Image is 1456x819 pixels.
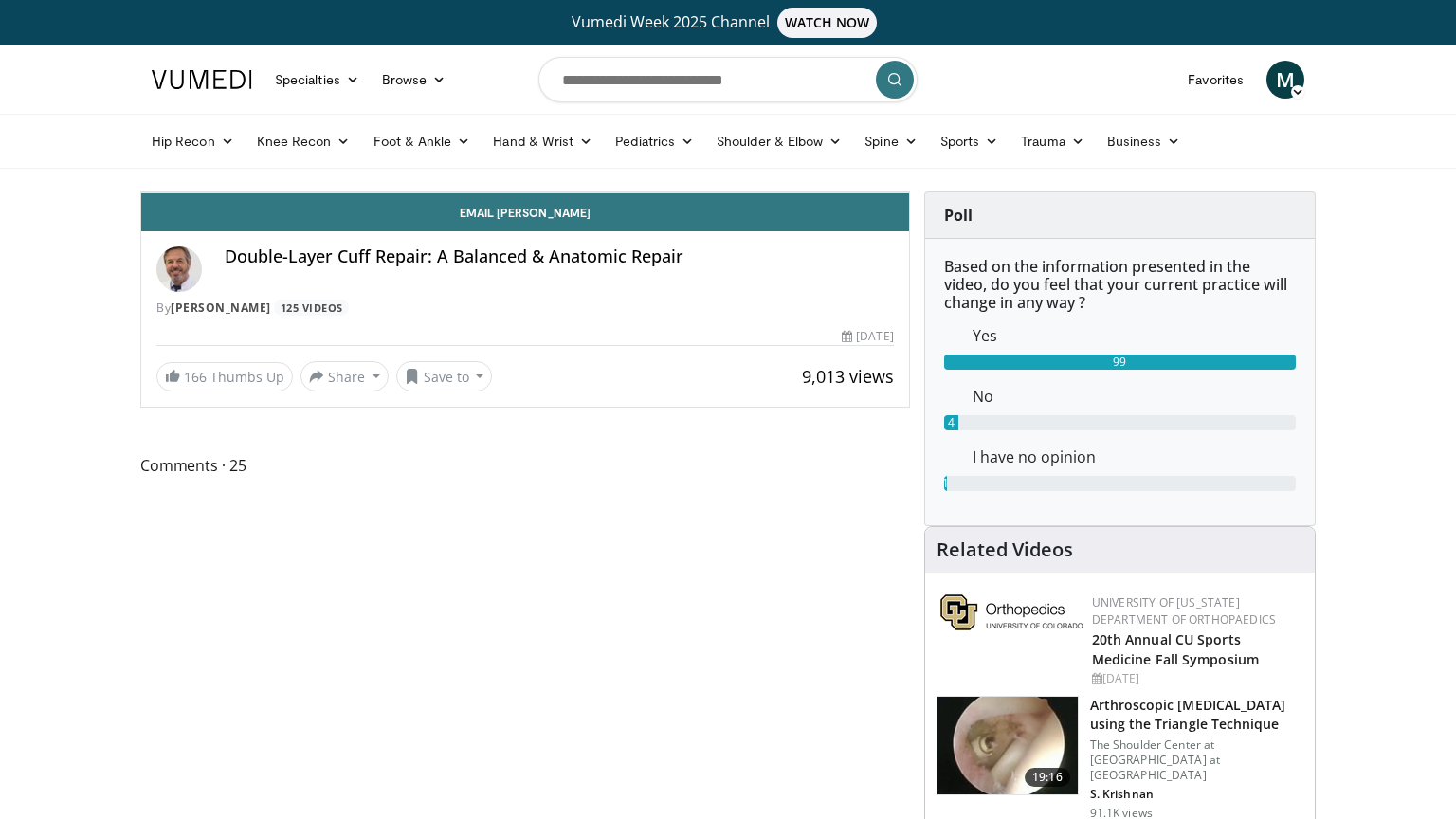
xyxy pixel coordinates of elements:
div: [DATE] [842,328,893,345]
a: University of [US_STATE] Department of Orthopaedics [1092,594,1276,628]
dd: I have no opinion [958,446,1310,468]
p: S. Krishnan [1090,787,1303,802]
a: Hip Recon [140,122,246,160]
a: 166 Thumbs Up [156,362,293,391]
span: 19:16 [1025,768,1070,787]
strong: Poll [944,205,973,226]
img: Avatar [156,246,202,292]
a: Shoulder & Elbow [705,122,853,160]
a: Favorites [1176,61,1255,99]
a: Email [PERSON_NAME] [141,193,909,231]
dd: No [958,385,1310,408]
dd: Yes [958,324,1310,347]
a: M [1266,61,1304,99]
a: Browse [371,61,458,99]
h4: Double-Layer Cuff Repair: A Balanced & Anatomic Repair [225,246,894,267]
p: The Shoulder Center at [GEOGRAPHIC_DATA] at [GEOGRAPHIC_DATA] [1090,737,1303,783]
h6: Based on the information presented in the video, do you feel that your current practice will chan... [944,258,1296,313]
div: By [156,300,894,317]
span: Comments 25 [140,453,910,478]
a: Foot & Ankle [362,122,482,160]
div: [DATE] [1092,670,1300,687]
button: Share [300,361,389,391]
a: Business [1096,122,1192,160]
div: 99 [944,355,1296,370]
a: Pediatrics [604,122,705,160]
a: Specialties [264,61,371,99]
button: Save to [396,361,493,391]
a: Sports [929,122,1010,160]
span: 166 [184,368,207,386]
a: [PERSON_NAME] [171,300,271,316]
a: Vumedi Week 2025 ChannelWATCH NOW [155,8,1301,38]
img: VuMedi Logo [152,70,252,89]
h4: Related Videos [937,538,1073,561]
div: 4 [944,415,958,430]
a: Hand & Wrist [482,122,604,160]
div: 1 [944,476,948,491]
video-js: Video Player [141,192,909,193]
a: Trauma [1010,122,1096,160]
a: 20th Annual CU Sports Medicine Fall Symposium [1092,630,1259,668]
span: WATCH NOW [777,8,878,38]
span: 9,013 views [802,365,894,388]
a: Knee Recon [246,122,362,160]
img: krish_3.png.150x105_q85_crop-smart_upscale.jpg [937,697,1078,795]
h3: Arthroscopic [MEDICAL_DATA] using the Triangle Technique [1090,696,1303,734]
img: 355603a8-37da-49b6-856f-e00d7e9307d3.png.150x105_q85_autocrop_double_scale_upscale_version-0.2.png [940,594,1083,630]
a: Spine [853,122,928,160]
a: 125 Videos [274,300,349,316]
input: Search topics, interventions [538,57,918,102]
